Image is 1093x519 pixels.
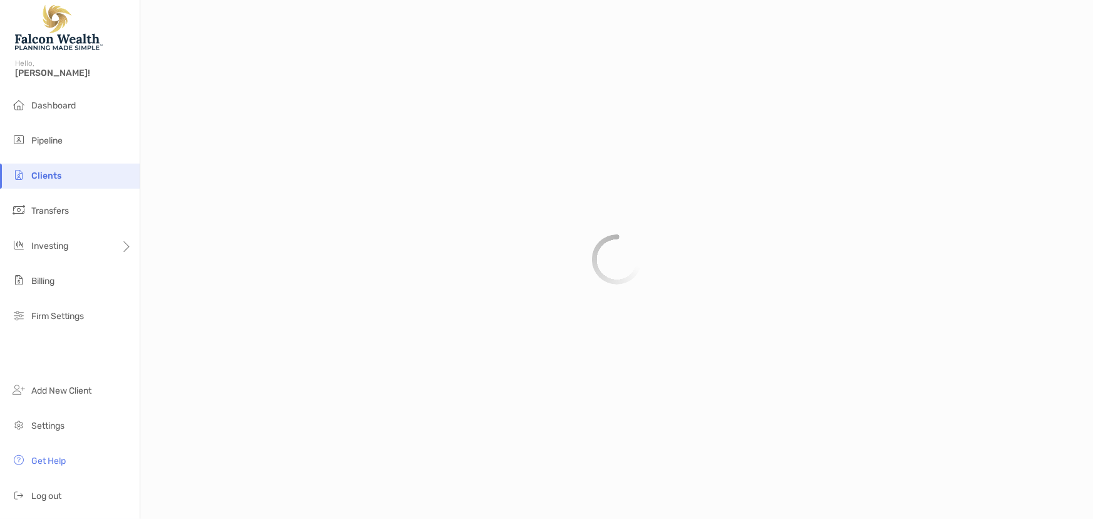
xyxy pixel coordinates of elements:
[11,202,26,218] img: transfers icon
[31,311,84,322] span: Firm Settings
[31,206,69,216] span: Transfers
[11,273,26,288] img: billing icon
[31,491,61,501] span: Log out
[31,456,66,466] span: Get Help
[31,170,61,181] span: Clients
[11,132,26,147] img: pipeline icon
[31,276,54,286] span: Billing
[31,241,68,251] span: Investing
[11,308,26,323] img: firm-settings icon
[31,421,65,431] span: Settings
[11,382,26,397] img: add_new_client icon
[11,453,26,468] img: get-help icon
[11,417,26,432] img: settings icon
[11,97,26,112] img: dashboard icon
[31,135,63,146] span: Pipeline
[11,488,26,503] img: logout icon
[31,100,76,111] span: Dashboard
[15,68,132,78] span: [PERSON_NAME]!
[11,238,26,253] img: investing icon
[31,385,91,396] span: Add New Client
[11,167,26,182] img: clients icon
[15,5,103,50] img: Falcon Wealth Planning Logo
